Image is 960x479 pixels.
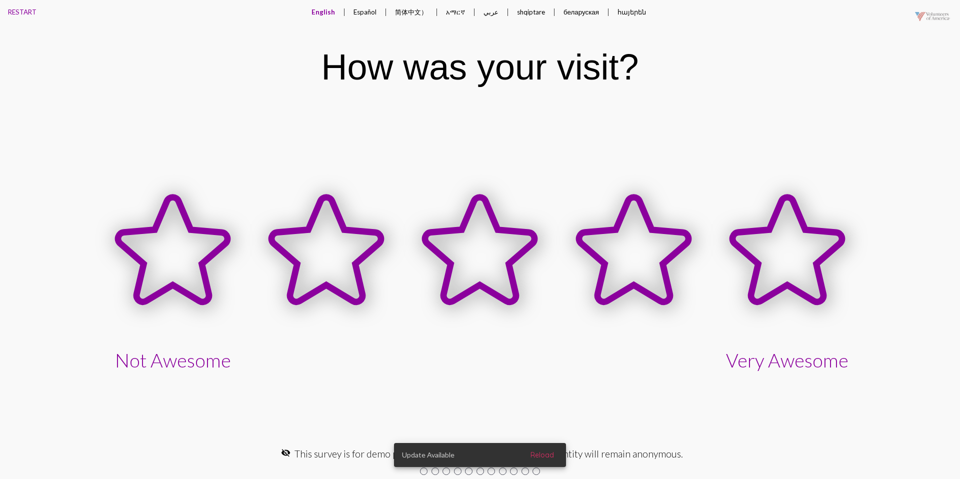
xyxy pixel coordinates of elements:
[402,450,454,460] span: Update Available
[530,450,554,459] span: Reload
[522,446,562,464] button: Reload
[281,448,290,457] mat-icon: visibility_off
[294,448,683,459] span: This survey is for demo purposes, we value your privacy, your identity will remain anonymous.
[907,2,957,30] img: VOAmerica-1920-logo-pos-alpha-20210513.png
[321,46,639,87] div: How was your visit?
